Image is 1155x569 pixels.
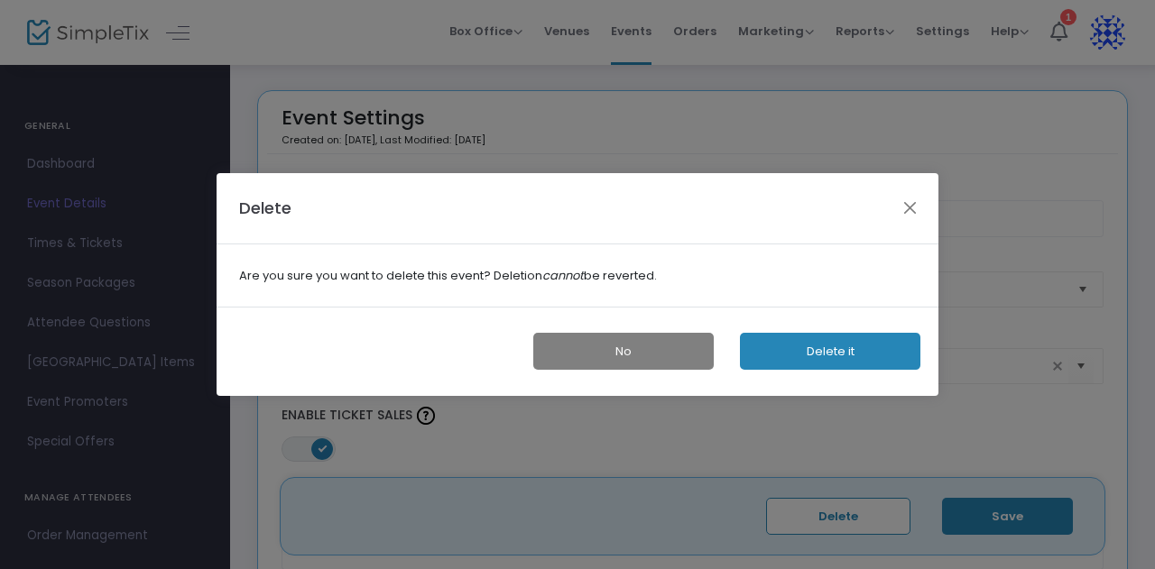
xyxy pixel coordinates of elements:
button: Delete it [740,333,920,370]
h4: Delete [239,196,291,220]
i: cannot [542,267,584,284]
b: Are you sure you want to delete this event? Deletion be reverted. [239,267,916,285]
button: Close [899,197,922,220]
button: No [533,333,714,370]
